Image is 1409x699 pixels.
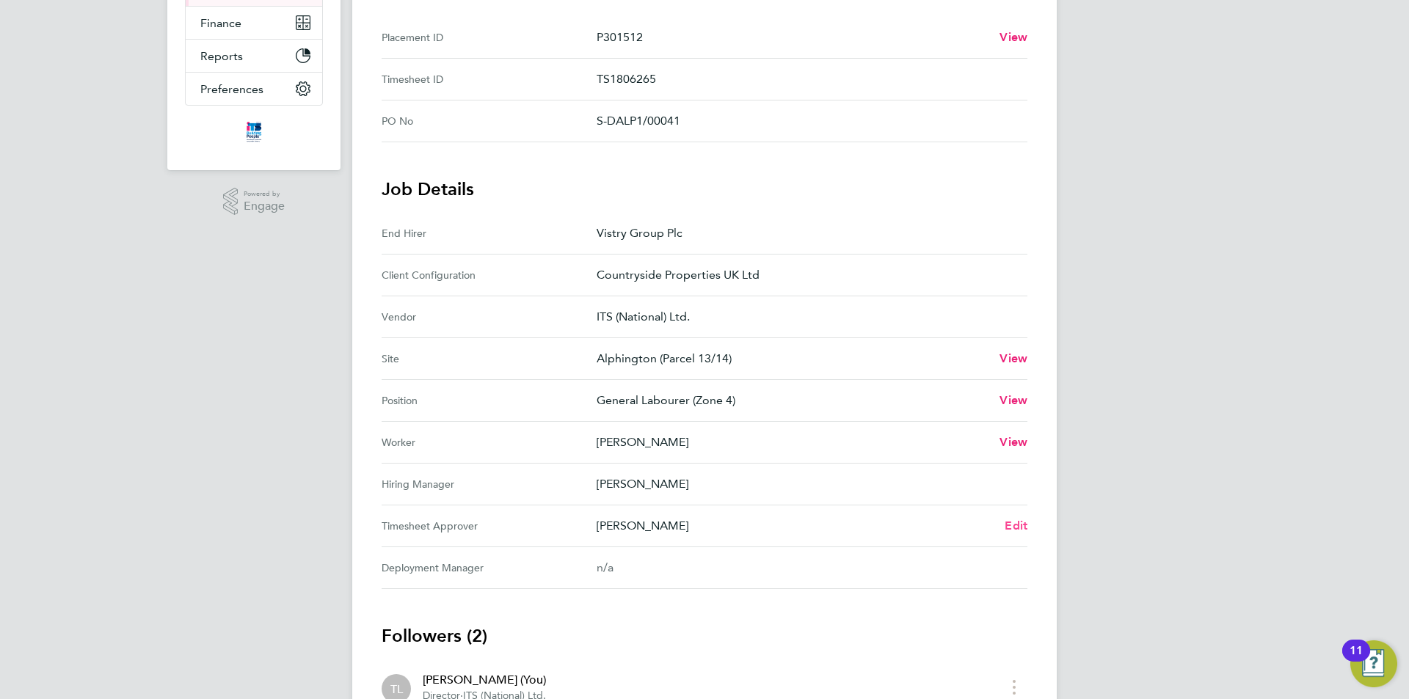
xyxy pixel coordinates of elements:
div: Vendor [382,308,597,326]
div: Timesheet ID [382,70,597,88]
div: Client Configuration [382,266,597,284]
div: End Hirer [382,224,597,242]
a: Powered byEngage [223,188,285,216]
span: Preferences [200,82,263,96]
span: Finance [200,16,241,30]
button: Open Resource Center, 11 new notifications [1350,640,1397,687]
h3: Job Details [382,178,1027,201]
span: Powered by [244,188,285,200]
div: n/a [597,559,1004,577]
div: Deployment Manager [382,559,597,577]
p: ITS (National) Ltd. [597,308,1016,326]
p: Alphington (Parcel 13/14) [597,350,988,367]
span: View [1000,435,1027,449]
div: Placement ID [382,29,597,46]
p: [PERSON_NAME] [597,517,993,535]
p: P301512 [597,29,988,46]
img: itsconstruction-logo-retina.png [244,120,264,144]
a: View [1000,350,1027,367]
button: timesheet menu [1001,676,1027,698]
div: 11 [1350,651,1363,670]
a: Edit [1005,517,1027,535]
a: View [1000,392,1027,409]
button: Finance [186,7,322,39]
p: General Labourer (Zone 4) [597,392,988,409]
p: Countryside Properties UK Ltd [597,266,1016,284]
p: TS1806265 [597,70,1016,88]
span: View [1000,351,1027,365]
span: View [1000,393,1027,407]
p: S-DALP1/00041 [597,112,1016,130]
button: Preferences [186,73,322,105]
div: Timesheet Approver [382,517,597,535]
span: View [1000,30,1027,44]
button: Reports [186,40,322,72]
div: [PERSON_NAME] (You) [423,671,546,689]
div: Worker [382,433,597,451]
span: Edit [1005,519,1027,533]
div: Hiring Manager [382,475,597,493]
a: View [1000,433,1027,451]
a: Go to home page [185,120,323,144]
span: TL [390,681,403,697]
a: View [1000,29,1027,46]
span: Engage [244,200,285,213]
p: [PERSON_NAME] [597,475,1016,493]
div: PO No [382,112,597,130]
p: [PERSON_NAME] [597,433,988,451]
div: Position [382,392,597,409]
div: Site [382,350,597,367]
p: Vistry Group Plc [597,224,1016,242]
h3: Followers (2) [382,624,1027,648]
span: Reports [200,49,243,63]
